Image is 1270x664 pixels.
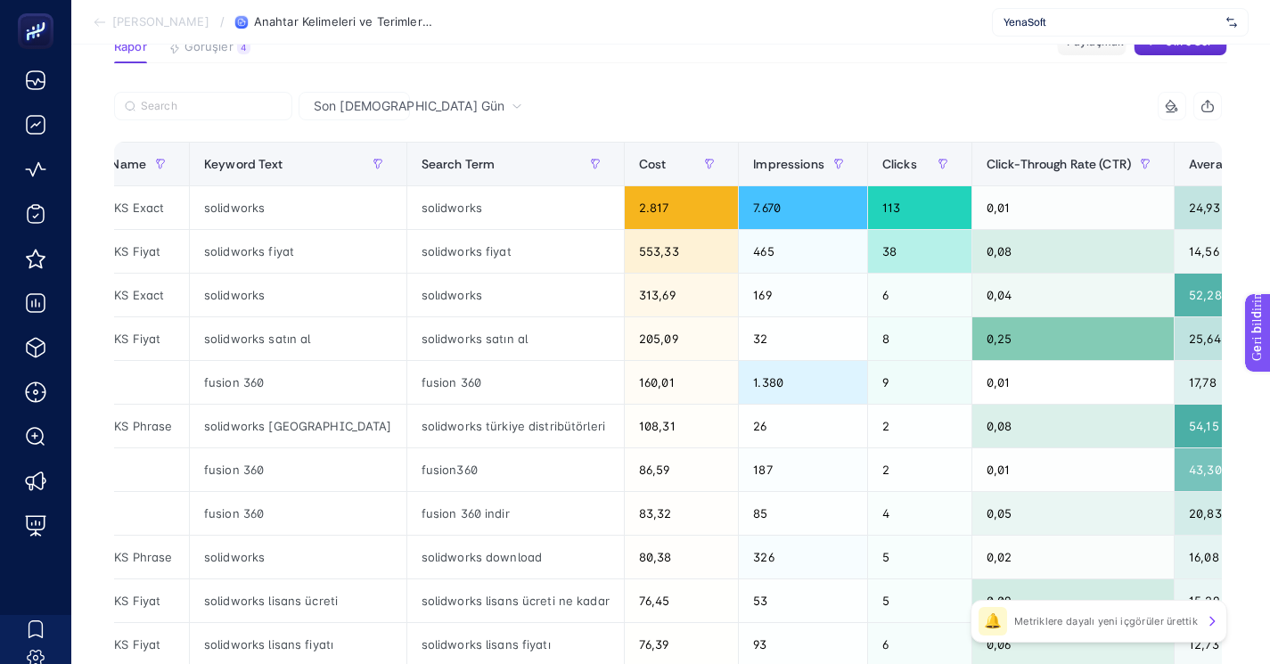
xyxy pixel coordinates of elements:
div: fusion360 [407,448,624,491]
span: Impressions [753,157,824,171]
div: solidworks satın al [407,317,624,360]
div: fusion 360 [190,448,406,491]
div: 86,59 [625,448,738,491]
div: 0,01 [972,186,1174,229]
div: 83,32 [625,492,738,535]
div: 85 [739,492,867,535]
div: solidworks download [407,536,624,578]
div: solidworks lisans ücreti ne kadar [407,579,624,622]
div: 160,01 [625,361,738,404]
div: 187 [739,448,867,491]
font: YenaSoft [1004,15,1046,29]
font: Anahtar Kelimeleri ve Terimleri Ara [254,14,448,29]
div: 169 [739,274,867,316]
div: 0,08 [972,405,1174,447]
div: 2 [868,448,971,491]
div: 553,33 [625,230,738,273]
div: solidworks [190,186,406,229]
div: 2.817 [625,186,738,229]
font: [PERSON_NAME] [112,14,209,29]
font: Geri bildirim [11,4,82,19]
div: 0,02 [972,536,1174,578]
div: solidworks türkiye distribütörleri [407,405,624,447]
div: 0,08 [972,230,1174,273]
div: 0,09 [972,579,1174,622]
div: solidworks [190,274,406,316]
div: 5 [868,536,971,578]
div: 108,31 [625,405,738,447]
div: 313,69 [625,274,738,316]
span: Clicks [882,157,917,171]
div: fusion 360 indir [407,492,624,535]
div: 8 [868,317,971,360]
div: 2 [868,405,971,447]
div: fusion 360 [190,492,406,535]
div: 113 [868,186,971,229]
font: 🔔 [984,614,1002,628]
div: solıdworks [407,274,624,316]
div: 205,09 [625,317,738,360]
div: 326 [739,536,867,578]
div: 53 [739,579,867,622]
font: Metriklere dayalı yeni içgörüler ürettik [1014,615,1198,627]
div: 0,01 [972,361,1174,404]
div: 0,05 [972,492,1174,535]
input: Search [141,100,282,113]
div: 9 [868,361,971,404]
div: 7.670 [739,186,867,229]
div: 465 [739,230,867,273]
div: 76,45 [625,579,738,622]
span: Average CPC [1189,157,1265,171]
div: fusion 360 [190,361,406,404]
div: 1.380 [739,361,867,404]
div: fusion 360 [407,361,624,404]
font: / [220,14,225,29]
div: solidworks [190,536,406,578]
div: 0,25 [972,317,1174,360]
div: 26 [739,405,867,447]
img: svg%3e [1226,13,1237,31]
div: solidworks lisans ücreti [190,579,406,622]
div: 80,38 [625,536,738,578]
div: 32 [739,317,867,360]
div: 0,04 [972,274,1174,316]
font: Paylaşmak [1067,35,1124,48]
div: solidworks [GEOGRAPHIC_DATA] [190,405,406,447]
div: solidworks satın al [190,317,406,360]
span: Keyword Text [204,157,283,171]
font: Rapor [114,39,147,53]
div: solidworks fiyat [407,230,624,273]
div: 5 [868,579,971,622]
span: Click-Through Rate (CTR) [987,157,1131,171]
span: Cost [639,157,667,171]
span: Search Term [422,157,496,171]
font: Son [DEMOGRAPHIC_DATA] Gün [314,98,504,113]
div: solidworks [407,186,624,229]
div: solidworks fiyat [190,230,406,273]
font: Cin'e Sor [1165,35,1212,48]
div: 6 [868,274,971,316]
div: 4 [868,492,971,535]
div: 0,01 [972,448,1174,491]
div: 38 [868,230,971,273]
font: 4 [241,42,246,53]
font: Görüşler [184,39,234,53]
